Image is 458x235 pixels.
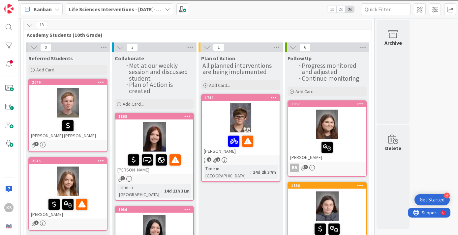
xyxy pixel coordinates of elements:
[36,67,57,73] span: Add Card...
[129,62,189,82] span: Met at our weekly session and discussed student
[121,176,125,180] span: 1
[251,169,278,176] div: 14d 2h 37m
[3,44,455,50] div: Move To ...
[288,101,366,107] div: 1937
[115,207,193,213] div: 1936
[3,62,455,68] div: Download
[288,101,366,162] div: 1937[PERSON_NAME]
[3,91,455,97] div: Magazine
[302,74,359,82] span: Continue monitoring
[29,158,107,219] div: 2045[PERSON_NAME]
[3,109,455,115] div: Visual Art
[3,128,455,134] div: CANCEL
[115,113,194,201] a: 1868[PERSON_NAME]Time in [GEOGRAPHIC_DATA]:14d 21h 31m
[420,196,444,203] div: Get Started
[3,32,455,38] div: Sign out
[216,157,220,162] span: 1
[4,222,14,231] img: avatar
[3,158,455,164] div: Move to ...
[202,133,280,155] div: [PERSON_NAME]
[288,55,312,62] span: Follow Up
[288,164,366,172] div: BB
[202,95,280,101] div: 1744
[14,1,30,9] span: Support
[115,152,193,174] div: [PERSON_NAME]
[115,114,193,174] div: 1868[PERSON_NAME]
[288,183,366,189] div: 1866
[3,193,455,199] div: BOOK
[3,217,61,224] input: Search sources
[384,39,402,47] div: Archive
[304,165,308,169] span: 1
[3,211,455,217] div: MORE
[3,68,455,74] div: Print
[3,9,455,14] div: Sort New > Old
[288,100,367,177] a: 1937[PERSON_NAME]BB
[202,95,280,155] div: 1744[PERSON_NAME]
[32,80,107,85] div: 2046
[3,103,455,109] div: Television/Radio
[302,62,358,76] span: Progress monitored and adjusted
[29,117,107,140] div: [PERSON_NAME] [PERSON_NAME]
[3,14,455,20] div: Move To ...
[115,114,193,119] div: 1868
[34,142,39,146] span: 1
[204,165,250,179] div: Time in [GEOGRAPHIC_DATA]
[28,55,73,62] span: Referred Students
[291,183,366,188] div: 1866
[3,86,455,91] div: Journal
[207,157,211,162] span: 1
[213,43,224,51] span: 1
[201,94,280,182] a: 1744[PERSON_NAME]Time in [GEOGRAPHIC_DATA]:14d 2h 37m
[290,164,299,172] div: BB
[3,164,455,170] div: Home
[29,79,107,85] div: 2046
[3,170,455,175] div: CANCEL
[32,159,107,163] div: 2045
[3,146,455,152] div: SAVE AND GO HOME
[444,193,450,198] div: 4
[201,55,235,62] span: Plan of Action
[291,102,366,106] div: 1937
[3,38,455,44] div: Rename
[3,134,455,140] div: ???
[29,79,107,140] div: 2046[PERSON_NAME] [PERSON_NAME]
[3,115,455,121] div: TODO: put dlg title
[299,43,311,51] span: 6
[3,80,455,86] div: Search for Source
[209,82,230,88] span: Add Card...
[3,20,455,26] div: Delete
[127,43,138,51] span: 2
[3,97,455,103] div: Newspaper
[28,79,107,152] a: 2046[PERSON_NAME] [PERSON_NAME]
[3,199,455,205] div: WEBSITE
[29,158,107,164] div: 2045
[3,26,455,32] div: Options
[205,95,280,100] div: 1744
[295,89,317,94] span: Add Card...
[162,187,163,195] span: :
[40,43,51,51] span: 9
[3,205,455,211] div: JOURNAL
[34,221,39,225] span: 1
[3,50,455,56] div: Delete
[3,140,455,146] div: This outline has no content. Would you like to delete it?
[115,55,144,62] span: Collaborate
[3,3,455,9] div: Sort A > Z
[29,196,107,219] div: [PERSON_NAME]
[129,81,174,95] span: Plan of Action is created
[34,3,36,8] div: 5
[250,169,251,176] span: :
[3,74,455,80] div: Add Outline Template
[28,157,107,231] a: 2045[PERSON_NAME]
[288,139,366,162] div: [PERSON_NAME]
[118,207,193,212] div: 1936
[414,194,450,205] div: Open Get Started checklist, remaining modules: 4
[27,32,363,38] span: Academy Students (10th Grade)
[117,184,162,198] div: Time in [GEOGRAPHIC_DATA]
[4,203,14,212] div: KS
[118,114,193,119] div: 1868
[3,181,455,187] div: New source
[36,21,47,29] span: 18
[123,101,144,107] span: Add Card...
